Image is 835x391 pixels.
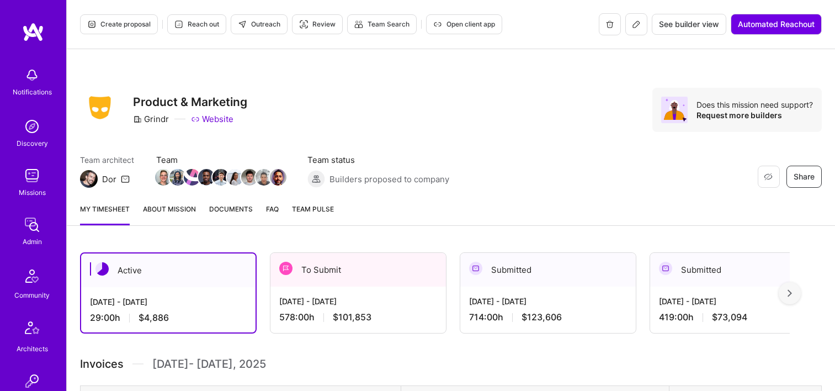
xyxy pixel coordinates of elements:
span: Team status [307,154,449,166]
a: About Mission [143,203,196,225]
div: [DATE] - [DATE] [90,296,247,308]
span: $123,606 [522,311,562,323]
span: Team [156,154,285,166]
img: Team Member Avatar [270,169,286,186]
div: Dor [102,173,116,185]
button: Review [292,14,343,34]
div: 714:00 h [469,311,627,323]
div: Missions [19,187,46,198]
div: Architects [17,343,48,355]
img: To Submit [279,262,292,275]
img: Team Member Avatar [227,169,243,186]
div: Grindr [133,113,169,125]
img: Active [95,262,109,276]
span: Outreach [238,19,280,29]
div: Does this mission need support? [696,99,813,110]
span: $73,094 [712,311,747,323]
span: Team Pulse [292,205,334,213]
span: Team architect [80,154,134,166]
img: Company Logo [80,93,120,123]
div: [DATE] - [DATE] [279,295,437,307]
a: Team Member Avatar [228,168,242,187]
span: Invoices [80,356,124,372]
img: Team Member Avatar [212,169,229,186]
span: See builder view [659,19,719,30]
span: Team Search [354,19,409,29]
i: icon CompanyGray [133,115,142,124]
span: $4,886 [139,312,169,324]
div: Notifications [13,86,52,98]
span: Builders proposed to company [329,173,449,185]
img: Community [19,263,45,289]
div: Submitted [460,253,636,287]
a: Team Member Avatar [199,168,214,187]
div: [DATE] - [DATE] [469,295,627,307]
i: icon Mail [121,175,130,183]
img: Team Member Avatar [184,169,200,186]
a: FAQ [266,203,279,225]
span: $101,853 [333,311,371,323]
img: Team Architect [80,170,98,188]
a: Team Member Avatar [257,168,271,187]
button: Reach out [167,14,226,34]
button: Create proposal [80,14,158,34]
div: 419:00 h [659,311,817,323]
span: Create proposal [87,19,151,29]
img: Team Member Avatar [241,169,258,186]
img: Team Member Avatar [155,169,172,186]
img: Architects [19,316,45,343]
div: Active [81,253,256,287]
span: Share [794,171,815,182]
img: discovery [21,115,43,138]
div: To Submit [270,253,446,287]
img: logo [22,22,44,42]
div: Request more builders [696,110,813,120]
i: icon Proposal [87,20,96,29]
a: Team Member Avatar [242,168,257,187]
span: Documents [209,203,253,215]
img: Divider [132,356,143,372]
h3: Product & Marketing [133,95,247,109]
a: My timesheet [80,203,130,225]
button: See builder view [652,14,726,35]
img: Submitted [469,262,482,275]
a: Team Member Avatar [185,168,199,187]
img: admin teamwork [21,214,43,236]
img: Team Member Avatar [169,169,186,186]
button: Automated Reachout [731,14,822,35]
div: 578:00 h [279,311,437,323]
span: Open client app [433,19,495,29]
div: Discovery [17,138,48,149]
a: Team Member Avatar [214,168,228,187]
img: Submitted [659,262,672,275]
i: icon EyeClosed [764,172,773,181]
a: Website [191,113,233,125]
div: Community [14,289,50,301]
span: Automated Reachout [738,19,815,30]
img: right [788,289,792,297]
div: [DATE] - [DATE] [659,295,817,307]
div: 29:00 h [90,312,247,324]
button: Outreach [231,14,288,34]
a: Documents [209,203,253,225]
img: teamwork [21,165,43,187]
i: icon Targeter [299,20,308,29]
span: Review [299,19,336,29]
img: Builders proposed to company [307,170,325,188]
button: Team Search [347,14,417,34]
div: Submitted [650,253,826,287]
span: [DATE] - [DATE] , 2025 [152,356,266,372]
span: Reach out [174,19,219,29]
img: Avatar [661,97,688,123]
a: Team Pulse [292,203,334,225]
img: bell [21,64,43,86]
a: Team Member Avatar [271,168,285,187]
img: Team Member Avatar [256,169,272,186]
button: Share [786,166,822,188]
button: Open client app [426,14,502,34]
a: Team Member Avatar [156,168,171,187]
img: Team Member Avatar [198,169,215,186]
a: Team Member Avatar [171,168,185,187]
div: Admin [23,236,42,247]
